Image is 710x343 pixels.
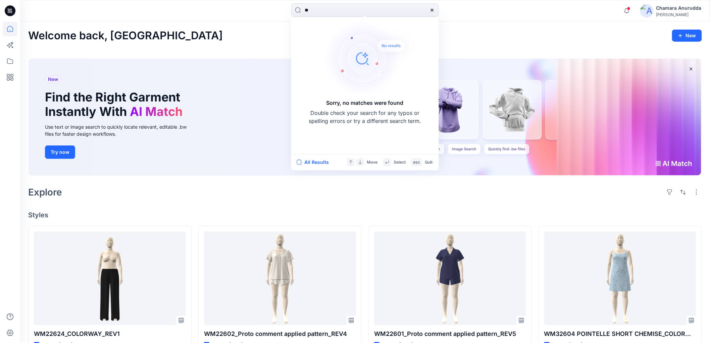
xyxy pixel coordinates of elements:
[544,231,696,325] a: WM32604 POINTELLE SHORT CHEMISE_COLORWAY_REV2
[374,329,526,339] p: WM22601_Proto comment applied pattern_REV5
[326,99,404,107] h5: Sorry, no matches were found
[323,18,417,99] img: Sorry, no matches were found
[425,159,433,166] p: Quit
[130,104,183,119] span: AI Match
[28,30,223,42] h2: Welcome back, [GEOGRAPHIC_DATA]
[656,4,702,12] div: Chamara Anurudda
[544,329,696,339] p: WM32604 POINTELLE SHORT CHEMISE_COLORWAY_REV2
[656,12,702,17] div: [PERSON_NAME]
[45,90,186,119] h1: Find the Right Garment Instantly With
[672,30,702,42] button: New
[394,159,406,166] p: Select
[367,159,378,166] p: Move
[45,123,196,137] div: Use text or image search to quickly locate relevant, editable .bw files for faster design workflows.
[28,211,702,219] h4: Styles
[45,145,75,159] button: Try now
[34,329,186,339] p: WM22624_COLORWAY_REV1
[374,231,526,325] a: WM22601_Proto comment applied pattern_REV5
[413,159,420,166] p: esc
[48,75,58,83] span: New
[297,158,334,166] button: All Results
[34,231,186,325] a: WM22624_COLORWAY_REV1
[640,4,654,17] img: avatar
[204,231,356,325] a: WM22602_Proto comment applied pattern_REV4
[308,109,422,125] p: Double check your search for any typos or spelling errors or try a different search term.
[204,329,356,339] p: WM22602_Proto comment applied pattern_REV4
[28,187,62,198] h2: Explore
